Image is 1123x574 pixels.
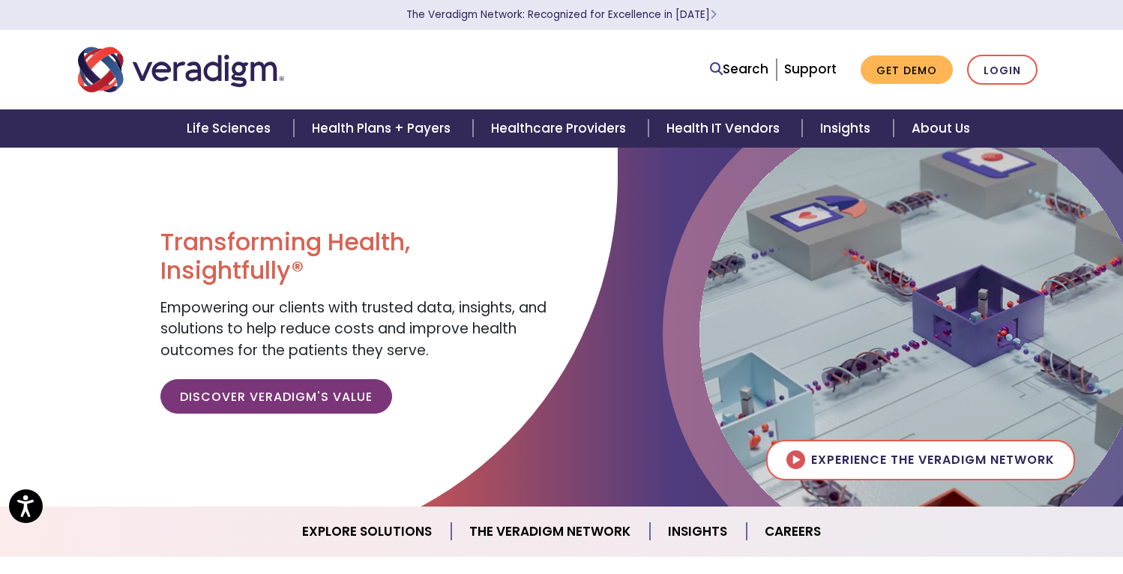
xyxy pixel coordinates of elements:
a: Discover Veradigm's Value [160,379,392,414]
a: The Veradigm Network: Recognized for Excellence in [DATE]Learn More [406,7,717,22]
a: Get Demo [861,55,953,85]
a: Healthcare Providers [473,109,648,148]
a: Careers [747,513,839,551]
a: Login [967,55,1038,85]
a: Health IT Vendors [648,109,802,148]
span: Learn More [710,7,717,22]
a: About Us [894,109,988,148]
a: Explore Solutions [284,513,451,551]
h1: Transforming Health, Insightfully® [160,228,550,286]
a: Life Sciences [169,109,293,148]
img: Veradigm logo [78,45,284,94]
a: Health Plans + Payers [294,109,473,148]
a: Insights [802,109,893,148]
a: Search [710,59,768,79]
a: The Veradigm Network [451,513,650,551]
a: Support [784,60,837,78]
span: Empowering our clients with trusted data, insights, and solutions to help reduce costs and improv... [160,297,547,360]
a: Insights [650,513,747,551]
